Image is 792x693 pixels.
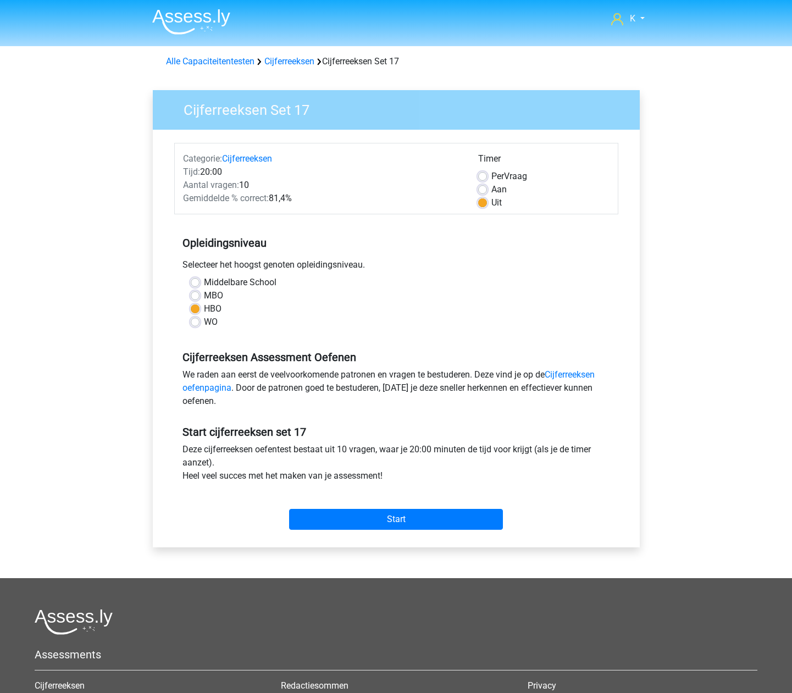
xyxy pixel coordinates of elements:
input: Start [289,509,503,530]
a: Redactiesommen [281,680,348,691]
img: Assessly logo [35,609,113,635]
span: Per [491,171,504,181]
a: Privacy [528,680,556,691]
div: Cijferreeksen Set 17 [162,55,631,68]
h5: Start cijferreeksen set 17 [182,425,610,439]
span: K [630,13,635,24]
label: Aan [491,183,507,196]
span: Aantal vragen: [183,180,239,190]
label: Vraag [491,170,527,183]
div: 81,4% [175,192,470,205]
div: 20:00 [175,165,470,179]
span: Categorie: [183,153,222,164]
div: Selecteer het hoogst genoten opleidingsniveau. [174,258,618,276]
a: Cijferreeksen [222,153,272,164]
label: HBO [204,302,221,315]
div: 10 [175,179,470,192]
a: Cijferreeksen [35,680,85,691]
label: MBO [204,289,223,302]
h5: Cijferreeksen Assessment Oefenen [182,351,610,364]
a: Cijferreeksen [264,56,314,66]
span: Tijd: [183,167,200,177]
a: K [607,12,649,25]
div: Timer [478,152,610,170]
label: Uit [491,196,502,209]
label: Middelbare School [204,276,276,289]
span: Gemiddelde % correct: [183,193,269,203]
a: Alle Capaciteitentesten [166,56,254,66]
h5: Opleidingsniveau [182,232,610,254]
label: WO [204,315,218,329]
div: Deze cijferreeksen oefentest bestaat uit 10 vragen, waar je 20:00 minuten de tijd voor krijgt (al... [174,443,618,487]
img: Assessly [152,9,230,35]
h5: Assessments [35,648,757,661]
h3: Cijferreeksen Set 17 [170,97,632,119]
div: We raden aan eerst de veelvoorkomende patronen en vragen te bestuderen. Deze vind je op de . Door... [174,368,618,412]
